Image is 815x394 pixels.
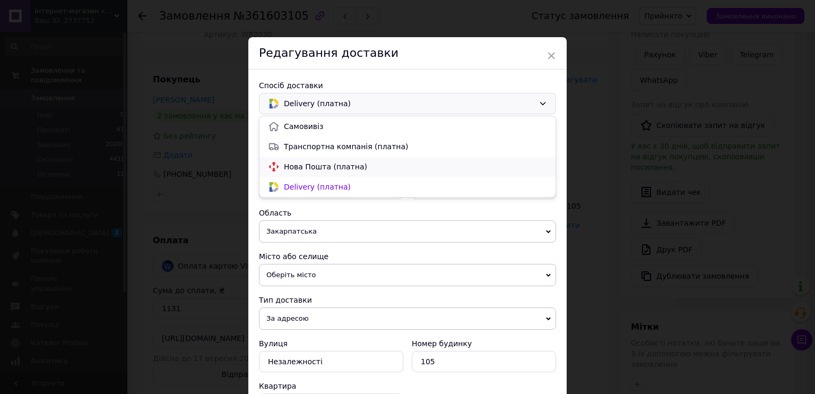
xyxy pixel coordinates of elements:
span: × [547,47,556,65]
label: Номер будинку [412,339,472,348]
span: За адресою [259,307,556,330]
span: Delivery (платна) [284,98,534,109]
label: Вулиця [259,339,288,348]
span: Область [259,209,291,217]
div: Спосіб доставки [259,80,556,91]
span: Місто або селище [259,252,328,261]
label: Квартира [259,382,296,390]
span: Тип доставки [259,296,312,304]
span: Оберіть місто [259,264,556,286]
span: Нова Пошта (платна) [284,161,547,172]
span: Delivery (платна) [284,182,547,192]
span: Закарпатська [259,220,556,243]
span: Самовивіз [284,121,547,132]
span: Транспортна компанія (платна) [284,141,547,152]
div: Редагування доставки [248,37,567,70]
